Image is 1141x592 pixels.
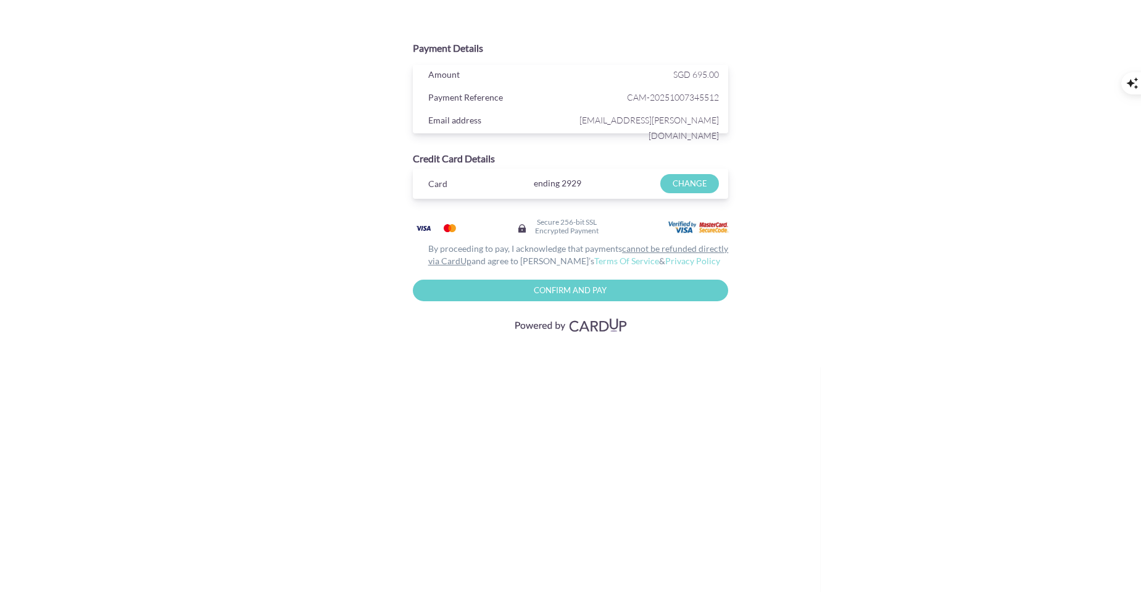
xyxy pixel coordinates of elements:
div: Card [419,176,496,194]
a: Privacy Policy [665,256,720,266]
div: Payment Details [413,41,729,56]
input: CHANGE [660,174,719,193]
input: Confirm and Pay [413,280,729,301]
span: SGD 695.00 [673,69,719,80]
div: Amount [419,67,574,85]
span: [EMAIL_ADDRESS][PERSON_NAME][DOMAIN_NAME] [573,112,719,143]
img: Mastercard [438,220,462,236]
span: 2929 [562,178,581,188]
div: By proceeding to pay, I acknowledge that payments and agree to [PERSON_NAME]’s & [413,243,729,267]
div: Payment Reference [419,90,574,108]
img: Secure lock [517,223,527,233]
img: Visa [411,220,436,236]
h6: Secure 256-bit SSL Encrypted Payment [535,218,599,234]
span: ending [534,174,560,193]
a: Terms Of Service [594,256,659,266]
img: Visa, Mastercard [508,314,632,336]
div: Email address [419,112,574,131]
div: Credit Card Details [413,152,729,166]
img: User card [668,221,730,235]
span: CAM-20251007345512 [573,90,719,105]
